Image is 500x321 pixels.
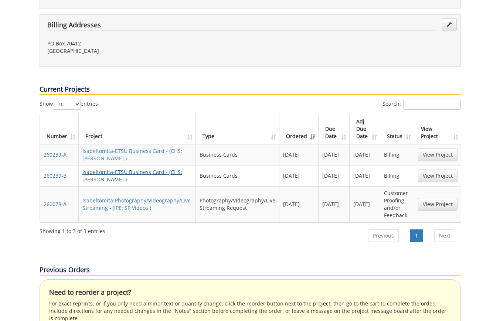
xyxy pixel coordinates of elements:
th: View Project: activate to sort column ascending [414,114,461,144]
a: 1 [410,229,423,242]
a: Isabeltomita-Photography/Videography/Live Streaming - (IPE: SP Videos ) [82,197,191,211]
th: Ordered: activate to sort column ascending [279,114,319,144]
td: [DATE] [279,165,319,186]
td: [DATE] [350,186,381,222]
select: Showentries [53,99,81,110]
th: Project: activate to sort column ascending [79,114,196,144]
div: Showing 1 to 3 of 3 entries [40,225,105,235]
th: Due Date: activate to sort column ascending [319,114,350,144]
a: Isabeltomita-ETSU Business Card - (CHS: [PERSON_NAME] ) [82,168,182,183]
td: Billing [380,144,414,165]
a: View Project [418,198,458,211]
td: [DATE] [319,165,350,186]
td: [DATE] [319,186,350,222]
td: Billing [380,165,414,186]
h4: Need to reorder a project? [49,289,451,296]
input: Search: [403,99,461,110]
a: Previous [368,229,399,242]
label: Search: [382,99,461,110]
p: PO Box 70412 [47,40,245,47]
p: [GEOGRAPHIC_DATA] [47,47,245,55]
a: Isabeltomita-ETSU Business Card - (CHS: [PERSON_NAME] ) [82,147,182,162]
td: [DATE] [350,165,381,186]
td: Photography/Videography/Live Streaming Request [196,186,279,222]
a: 260239-A [44,151,67,158]
h4: Billing Addresses [47,21,435,31]
th: Adj. Due Date: activate to sort column ascending [350,114,381,144]
th: Type: activate to sort column ascending [196,114,279,144]
a: Next [434,229,455,242]
td: [DATE] [350,144,381,165]
td: [DATE] [279,144,319,165]
th: Number: activate to sort column ascending [40,114,79,144]
a: View Project [418,170,458,182]
td: Customer Proofing and/or Feedback [380,186,414,222]
td: [DATE] [319,144,350,165]
td: Business Cards [196,165,279,186]
td: Business Cards [196,144,279,165]
label: Show entries [40,99,98,110]
td: [DATE] [279,186,319,222]
p: Previous Orders [40,265,461,276]
th: Status: activate to sort column ascending [380,114,414,144]
a: 260078-A [44,201,67,208]
p: Current Projects [40,85,461,95]
a: Edit Addresses [442,18,457,31]
a: View Project [418,148,458,161]
a: 260239-B [44,172,67,179]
